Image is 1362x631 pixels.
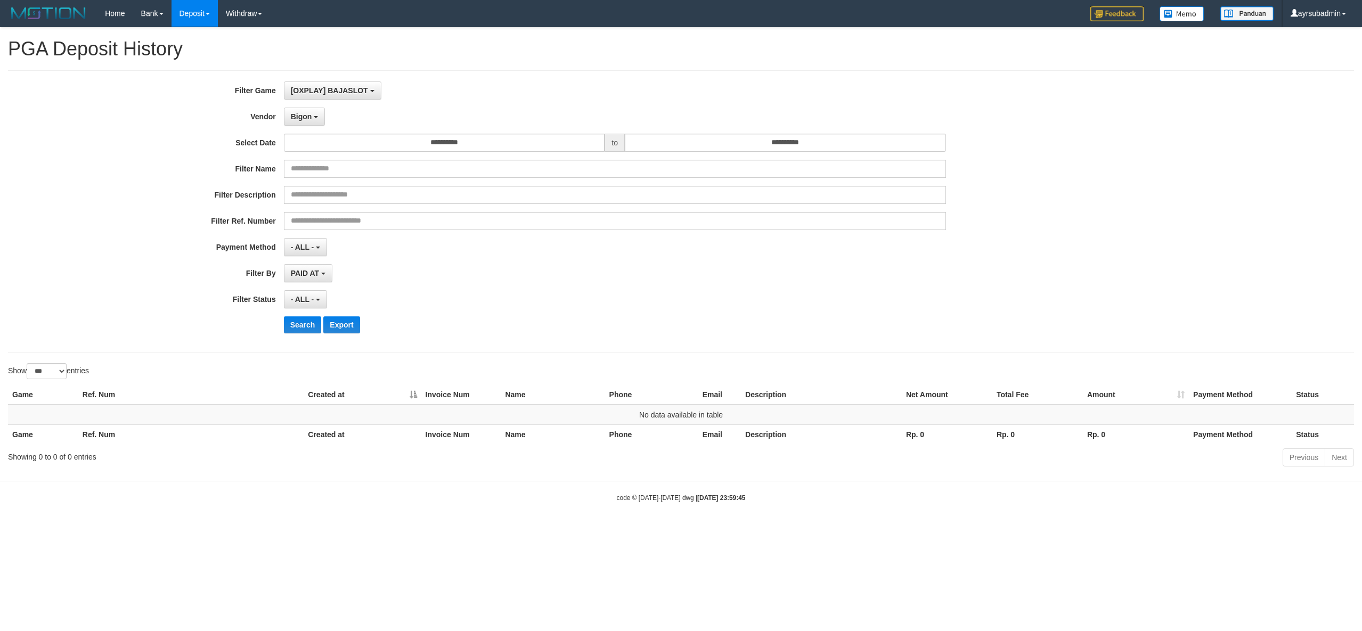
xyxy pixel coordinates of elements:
[304,385,421,405] th: Created at: activate to sort column descending
[291,295,314,304] span: - ALL -
[501,385,605,405] th: Name
[78,385,304,405] th: Ref. Num
[617,494,746,502] small: code © [DATE]-[DATE] dwg |
[8,405,1354,425] td: No data available in table
[8,363,89,379] label: Show entries
[1292,385,1354,405] th: Status
[698,385,741,405] th: Email
[992,424,1083,444] th: Rp. 0
[304,424,421,444] th: Created at
[284,264,332,282] button: PAID AT
[1283,448,1325,466] a: Previous
[1189,424,1292,444] th: Payment Method
[1160,6,1204,21] img: Button%20Memo.svg
[741,424,902,444] th: Description
[902,424,992,444] th: Rp. 0
[902,385,992,405] th: Net Amount
[284,316,322,333] button: Search
[8,38,1354,60] h1: PGA Deposit History
[421,424,501,444] th: Invoice Num
[741,385,902,405] th: Description
[8,385,78,405] th: Game
[605,385,698,405] th: Phone
[284,238,327,256] button: - ALL -
[8,5,89,21] img: MOTION_logo.png
[284,290,327,308] button: - ALL -
[1083,424,1189,444] th: Rp. 0
[501,424,605,444] th: Name
[698,424,741,444] th: Email
[27,363,67,379] select: Showentries
[1325,448,1354,466] a: Next
[284,108,325,126] button: Bigon
[8,424,78,444] th: Game
[992,385,1083,405] th: Total Fee
[421,385,501,405] th: Invoice Num
[291,269,319,277] span: PAID AT
[291,112,312,121] span: Bigon
[8,447,559,462] div: Showing 0 to 0 of 0 entries
[291,243,314,251] span: - ALL -
[1220,6,1274,21] img: panduan.png
[78,424,304,444] th: Ref. Num
[605,134,625,152] span: to
[1189,385,1292,405] th: Payment Method
[1090,6,1144,21] img: Feedback.jpg
[323,316,360,333] button: Export
[291,86,368,95] span: [OXPLAY] BAJASLOT
[284,81,381,100] button: [OXPLAY] BAJASLOT
[697,494,745,502] strong: [DATE] 23:59:45
[1292,424,1354,444] th: Status
[605,424,698,444] th: Phone
[1083,385,1189,405] th: Amount: activate to sort column ascending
